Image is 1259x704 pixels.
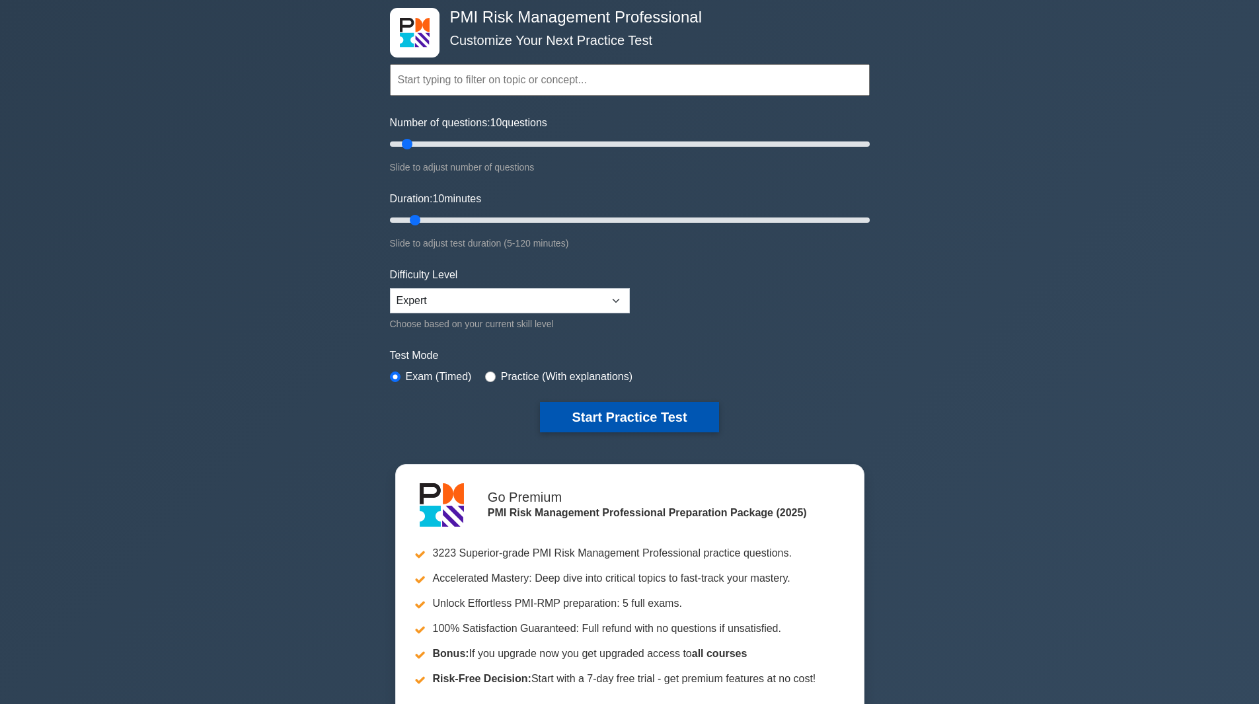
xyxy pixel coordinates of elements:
button: Start Practice Test [540,402,718,432]
label: Duration: minutes [390,191,482,207]
input: Start typing to filter on topic or concept... [390,64,870,96]
span: 10 [490,117,502,128]
label: Difficulty Level [390,267,458,283]
label: Test Mode [390,348,870,364]
label: Number of questions: questions [390,115,547,131]
div: Choose based on your current skill level [390,316,630,332]
label: Exam (Timed) [406,369,472,385]
span: 10 [432,193,444,204]
label: Practice (With explanations) [501,369,632,385]
div: Slide to adjust number of questions [390,159,870,175]
h4: PMI Risk Management Professional [445,8,805,27]
div: Slide to adjust test duration (5-120 minutes) [390,235,870,251]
